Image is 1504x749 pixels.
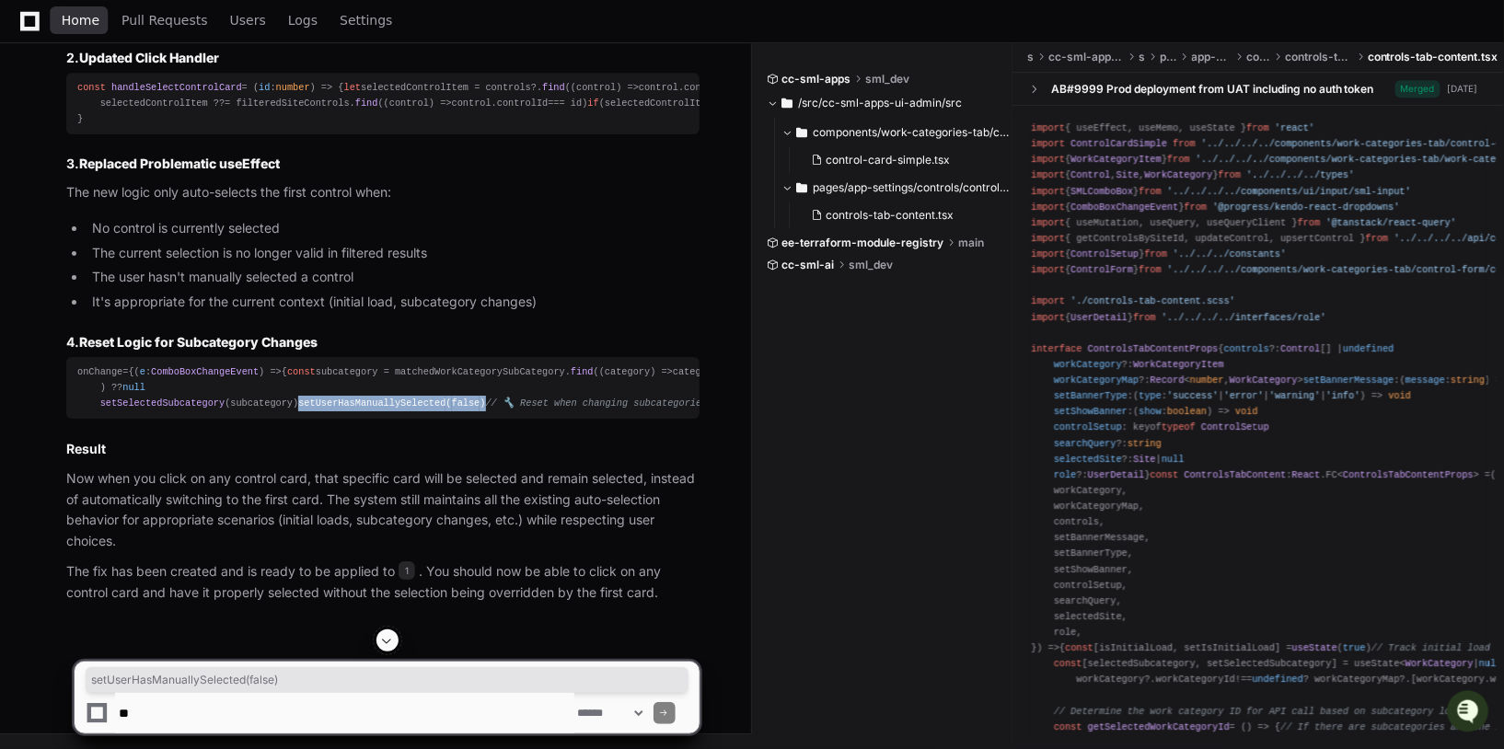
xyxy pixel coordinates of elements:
span: string [1128,438,1162,449]
span: Record [1150,374,1184,386]
span: from [1365,233,1388,244]
div: Welcome [18,74,335,103]
span: workCategoryMap [1054,374,1139,386]
span: : [140,366,259,377]
span: void [1235,407,1258,418]
p: Now when you click on any control card, that specific card will be selected and remain selected, ... [66,468,700,552]
span: WorkCategoryItem [1133,359,1224,370]
div: AB#9999 Prod deployment from UAT including no auth token [1051,82,1374,97]
span: import [1031,138,1065,149]
button: pages/app-settings/controls/controls-tab-content [781,173,1013,202]
span: handleSelectControlCard [111,82,242,93]
span: false [452,398,480,409]
span: Users [230,15,266,26]
span: ControlCardSimple [1070,138,1167,149]
span: from [1184,202,1207,213]
span: ( ) => [599,366,673,377]
button: components/work-categories-tab/control-card [781,118,1013,147]
span: cc-sml-apps-ui-admin [1048,50,1124,64]
span: controls-tab-content.tsx [826,208,954,223]
h3: 3. [66,155,700,173]
span: 'info' [1325,390,1359,401]
span: from [1144,248,1167,259]
span: WorkCategoryItem [1070,155,1162,166]
li: No control is currently selected [87,218,700,239]
span: Site [1133,454,1156,465]
span: const [287,366,316,377]
iframe: Open customer support [1445,688,1495,738]
span: 'error' [1224,390,1264,401]
span: setBannerMessage [1303,374,1394,386]
span: show [1139,407,1162,418]
span: const [77,82,106,93]
span: undefined [1343,343,1394,354]
span: ( ) => [1133,407,1230,418]
span: controlId [497,98,548,109]
span: from [1173,138,1196,149]
span: e [140,366,145,377]
span: role [1054,469,1077,480]
button: control-card-simple.tsx [804,147,1002,173]
span: setBannerType [1054,390,1128,401]
div: [DATE] [1448,82,1478,96]
span: import [1031,248,1065,259]
span: /src/cc-sml-apps-ui-admin/src [798,96,962,110]
span: from [1139,264,1162,275]
span: import [1031,312,1065,323]
span: main [958,236,984,250]
button: Start new chat [313,143,335,165]
span: interface [1031,343,1082,354]
span: ControlSetup [1070,248,1139,259]
span: find [571,366,594,377]
span: if [588,98,599,109]
span: pages/app-settings/controls/controls-tab-content [813,180,1013,195]
span: control [576,82,616,93]
span: message [1406,374,1445,386]
span: from [1139,186,1162,197]
span: type [1139,390,1162,401]
button: controls-tab-content.tsx [804,202,1002,228]
span: src [1139,50,1145,64]
li: The current selection is no longer valid in filtered results [87,243,700,264]
span: controlId [684,82,735,93]
span: WorkCategory [1230,374,1298,386]
span: app-settings [1192,50,1232,64]
span: Pull Requests [121,15,207,26]
span: setSelectedSubcategory [100,398,226,409]
span: from [1246,122,1269,133]
strong: Replaced Problematic useEffect [79,156,280,171]
span: : [1406,374,1485,386]
li: It's appropriate for the current context (initial load, subcategory changes) [87,292,700,313]
span: Logs [288,15,318,26]
span: controls [1224,343,1269,354]
span: cc-sml-apps [781,72,850,86]
button: /src/cc-sml-apps-ui-admin/src [767,88,999,118]
span: import [1031,217,1065,228]
span: find [355,98,378,109]
span: searchQuery [1054,438,1116,449]
span: control [389,98,429,109]
span: control-card-simple.tsx [826,153,950,167]
span: ee-terraform-module-registry [781,236,943,250]
span: WorkCategory [1144,170,1212,181]
span: import [1031,202,1065,213]
span: ControlsTabContent [1184,469,1286,480]
span: sml_dev [865,72,909,86]
span: workCategory [1054,359,1122,370]
span: ( ) => [571,82,639,93]
span: '../../../../components/ui/input/sml-input' [1167,186,1411,197]
span: sml_dev [849,258,893,272]
span: import [1031,155,1065,166]
span: number [276,82,310,93]
span: ControlsTabContentProps [1088,343,1219,354]
span: Pylon [183,193,223,207]
span: SMLComboBox [1070,186,1133,197]
span: Control [1070,170,1110,181]
span: ControlsTabContentProps [1343,469,1474,480]
span: Merged [1395,80,1440,98]
span: controls [1246,50,1270,64]
p: The new logic only auto-selects the first control when: [66,182,700,203]
img: PlayerZero [18,18,55,55]
span: React [1291,469,1320,480]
